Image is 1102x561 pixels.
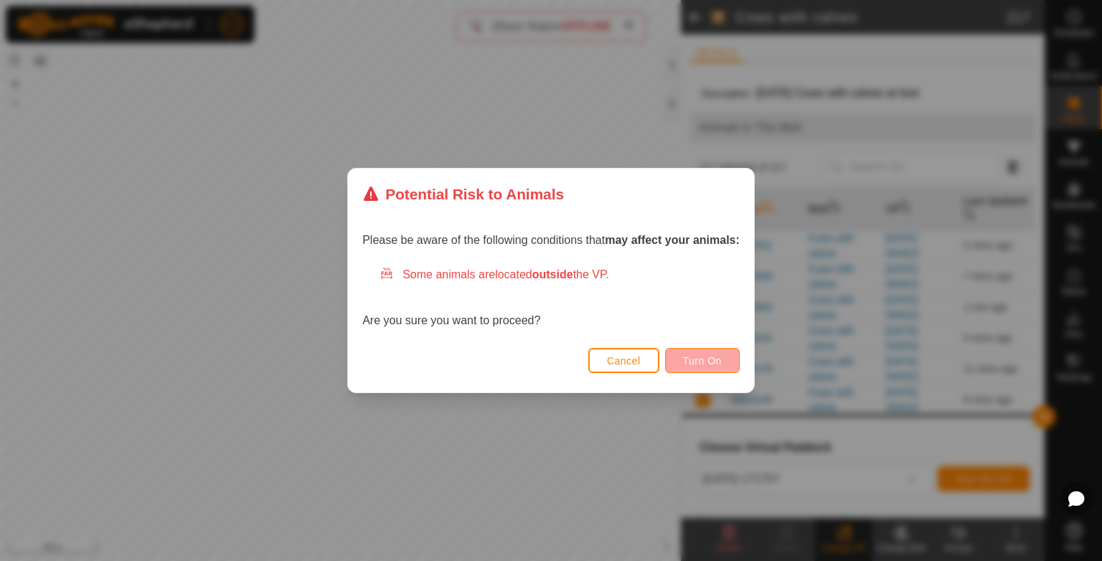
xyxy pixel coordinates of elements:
[380,266,740,283] div: Some animals are
[362,266,740,329] div: Are you sure you want to proceed?
[683,355,722,367] span: Turn On
[605,234,740,246] strong: may affect your animals:
[665,348,740,373] button: Turn On
[362,234,740,246] span: Please be aware of the following conditions that
[607,355,641,367] span: Cancel
[532,268,573,280] strong: outside
[495,268,609,280] span: located the VP.
[362,183,564,205] div: Potential Risk to Animals
[588,348,659,373] button: Cancel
